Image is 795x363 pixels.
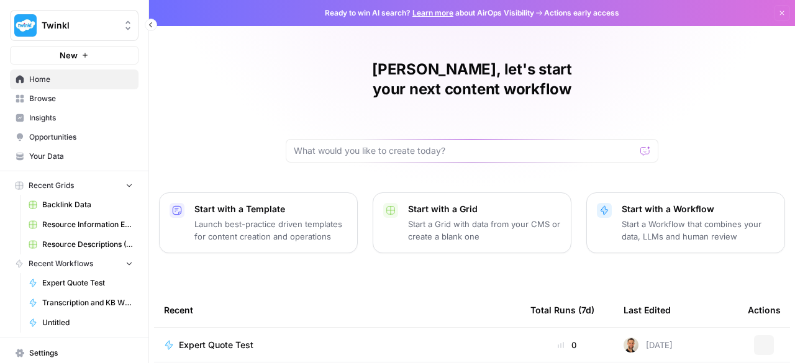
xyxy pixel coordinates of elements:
[530,339,604,351] div: 0
[10,89,139,109] a: Browse
[42,19,117,32] span: Twinkl
[42,239,133,250] span: Resource Descriptions (+Flair)
[159,192,358,253] button: Start with a TemplateLaunch best-practice driven templates for content creation and operations
[412,8,453,17] a: Learn more
[10,343,139,363] a: Settings
[60,49,78,61] span: New
[10,146,139,166] a: Your Data
[530,293,594,327] div: Total Runs (7d)
[325,7,534,19] span: Ready to win AI search? about AirOps Visibility
[42,199,133,210] span: Backlink Data
[624,338,638,352] img: ggqkytmprpadj6gr8422u7b6ymfp
[408,218,561,243] p: Start a Grid with data from your CMS or create a blank one
[29,74,133,85] span: Home
[286,60,658,99] h1: [PERSON_NAME], let's start your next content workflow
[10,46,139,65] button: New
[29,180,74,191] span: Recent Grids
[10,108,139,128] a: Insights
[42,297,133,308] span: Transcription and KB Write
[622,218,775,243] p: Start a Workflow that combines your data, LLMs and human review
[29,112,133,123] span: Insights
[164,293,511,327] div: Recent
[10,127,139,147] a: Opportunities
[10,69,139,89] a: Home
[14,14,37,37] img: Twinkl Logo
[23,273,139,293] a: Expert Quote Test
[23,293,139,313] a: Transcription and KB Write
[179,339,253,351] span: Expert Quote Test
[29,93,133,104] span: Browse
[29,151,133,162] span: Your Data
[23,235,139,254] a: Resource Descriptions (+Flair)
[10,10,139,41] button: Workspace: Twinkl
[23,313,139,333] a: Untitled
[29,132,133,143] span: Opportunities
[10,176,139,195] button: Recent Grids
[42,277,133,289] span: Expert Quote Test
[164,339,511,351] a: Expert Quote Test
[29,258,93,269] span: Recent Workflows
[194,203,347,215] p: Start with a Template
[748,293,781,327] div: Actions
[194,218,347,243] p: Launch best-practice driven templates for content creation and operations
[294,145,635,157] input: What would you like to create today?
[23,195,139,215] a: Backlink Data
[624,338,673,352] div: [DATE]
[408,203,561,215] p: Start with a Grid
[622,203,775,215] p: Start with a Workflow
[624,293,671,327] div: Last Edited
[10,254,139,273] button: Recent Workflows
[42,219,133,230] span: Resource Information Extraction and Descriptions
[23,215,139,235] a: Resource Information Extraction and Descriptions
[373,192,571,253] button: Start with a GridStart a Grid with data from your CMS or create a blank one
[544,7,619,19] span: Actions early access
[29,347,133,359] span: Settings
[42,317,133,328] span: Untitled
[586,192,785,253] button: Start with a WorkflowStart a Workflow that combines your data, LLMs and human review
